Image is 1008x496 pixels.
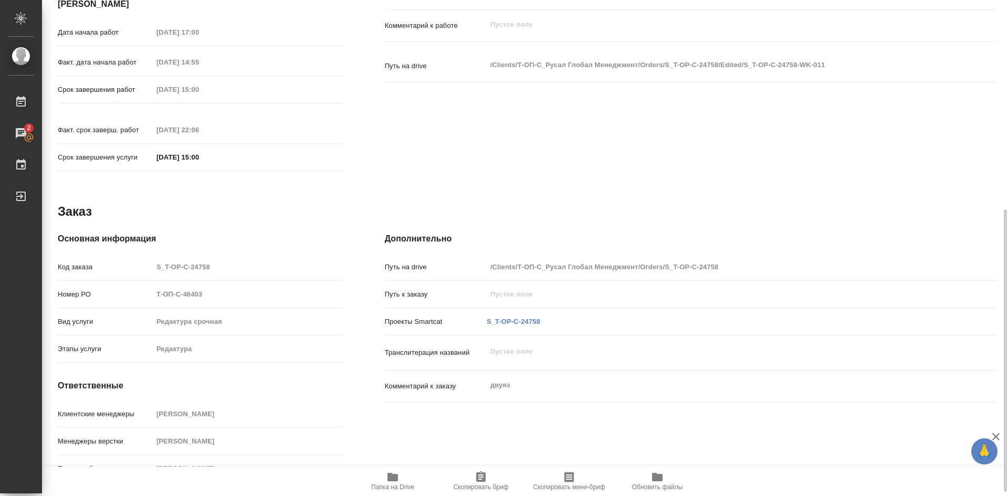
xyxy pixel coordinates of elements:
p: Путь на drive [385,61,487,71]
p: Комментарий к заказу [385,381,487,392]
p: Клиентские менеджеры [58,409,153,419]
input: Пустое поле [153,55,245,70]
input: Пустое поле [153,287,343,302]
input: Пустое поле [487,259,946,275]
p: Путь к заказу [385,289,487,300]
input: Пустое поле [153,314,343,329]
p: Путь на drive [385,262,487,272]
a: 2 [3,120,39,146]
input: Пустое поле [153,461,343,476]
input: Пустое поле [153,341,343,356]
h4: Дополнительно [385,233,996,245]
p: Транслитерация названий [385,347,487,358]
input: Пустое поле [153,259,343,275]
button: 🙏 [971,438,997,465]
p: Факт. срок заверш. работ [58,125,153,135]
p: Проекты Smartcat [385,316,487,327]
button: Скопировать бриф [437,467,525,496]
span: 🙏 [975,440,993,462]
p: Вид услуги [58,316,153,327]
input: Пустое поле [487,287,946,302]
span: Папка на Drive [371,483,414,491]
input: ✎ Введи что-нибудь [153,150,245,165]
input: Пустое поле [153,82,245,97]
p: Срок завершения услуги [58,152,153,163]
span: Обновить файлы [632,483,683,491]
p: Дата начала работ [58,27,153,38]
p: Срок завершения работ [58,85,153,95]
p: Этапы услуги [58,344,153,354]
button: Скопировать мини-бриф [525,467,613,496]
input: Пустое поле [153,406,343,421]
p: Факт. дата начала работ [58,57,153,68]
textarea: двуяз [487,376,946,394]
button: Обновить файлы [613,467,701,496]
p: Номер РО [58,289,153,300]
input: Пустое поле [153,122,245,138]
button: Папка на Drive [349,467,437,496]
a: S_T-OP-C-24758 [487,318,540,325]
span: Скопировать мини-бриф [533,483,605,491]
span: 2 [20,123,37,133]
textarea: /Clients/Т-ОП-С_Русал Глобал Менеджмент/Orders/S_T-OP-C-24758/Edited/S_T-OP-C-24758-WK-011 [487,56,946,74]
p: Менеджеры верстки [58,436,153,447]
p: Комментарий к работе [385,20,487,31]
input: Пустое поле [153,25,245,40]
h2: Заказ [58,203,92,220]
h4: Ответственные [58,379,343,392]
p: Проектный менеджер [58,463,153,474]
h4: Основная информация [58,233,343,245]
p: Код заказа [58,262,153,272]
input: Пустое поле [153,434,343,449]
span: Скопировать бриф [453,483,508,491]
